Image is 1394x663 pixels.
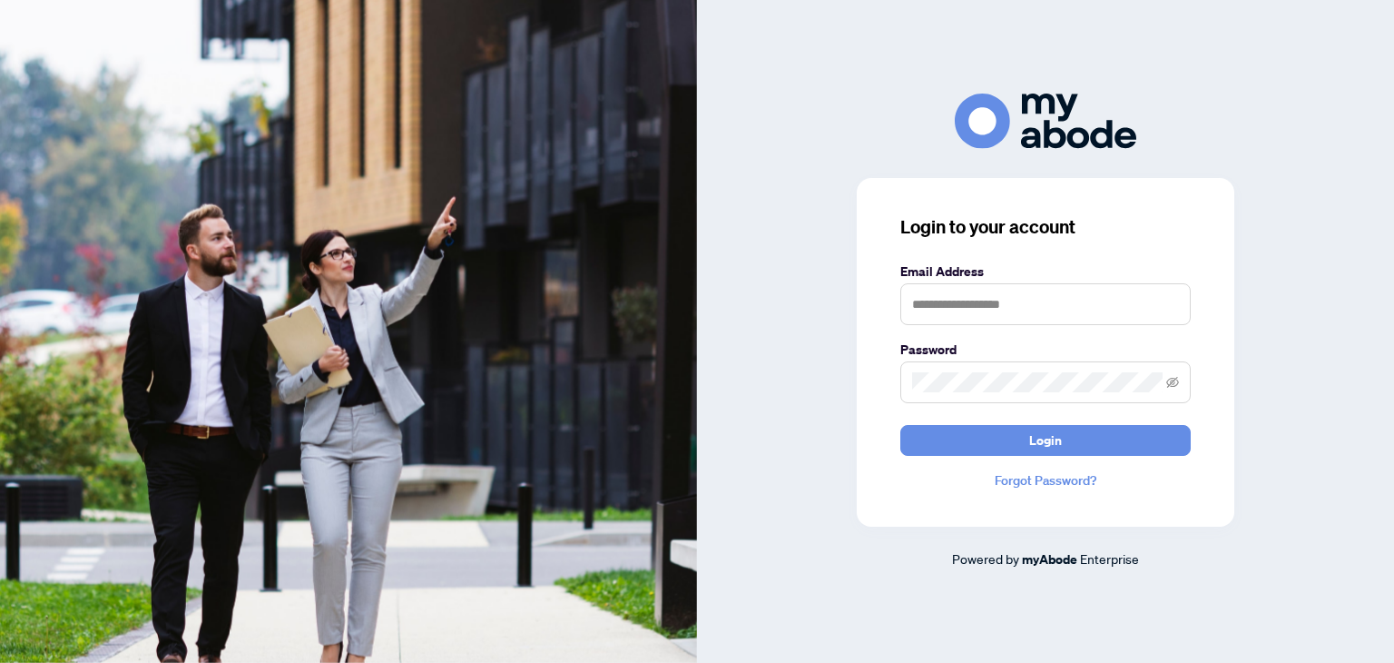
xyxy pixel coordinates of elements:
span: Login [1029,426,1062,455]
button: Login [900,425,1191,456]
img: ma-logo [955,94,1136,149]
label: Password [900,340,1191,360]
label: Email Address [900,262,1191,282]
span: Powered by [952,550,1019,567]
a: myAbode [1022,549,1077,569]
span: eye-invisible [1166,376,1179,389]
h3: Login to your account [900,214,1191,240]
a: Forgot Password? [900,470,1191,490]
span: Enterprise [1080,550,1139,567]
